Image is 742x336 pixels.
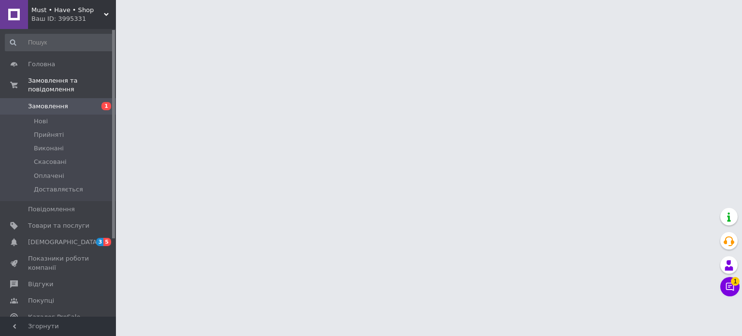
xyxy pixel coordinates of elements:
[28,60,55,69] span: Головна
[34,158,67,166] span: Скасовані
[96,238,104,246] span: 3
[28,102,68,111] span: Замовлення
[28,280,53,289] span: Відгуки
[28,205,75,214] span: Повідомлення
[28,221,89,230] span: Товари та послуги
[103,238,111,246] span: 5
[31,15,116,23] div: Ваш ID: 3995331
[34,131,64,139] span: Прийняті
[28,296,54,305] span: Покупці
[101,102,111,110] span: 1
[28,238,100,247] span: [DEMOGRAPHIC_DATA]
[34,172,64,180] span: Оплачені
[731,277,740,286] span: 1
[34,185,83,194] span: Доставляється
[28,254,89,272] span: Показники роботи компанії
[720,277,740,296] button: Чат з покупцем1
[34,144,64,153] span: Виконані
[28,313,80,321] span: Каталог ProSale
[28,76,116,94] span: Замовлення та повідомлення
[31,6,104,15] span: Must • Have • Shop
[34,117,48,126] span: Нові
[5,34,114,51] input: Пошук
